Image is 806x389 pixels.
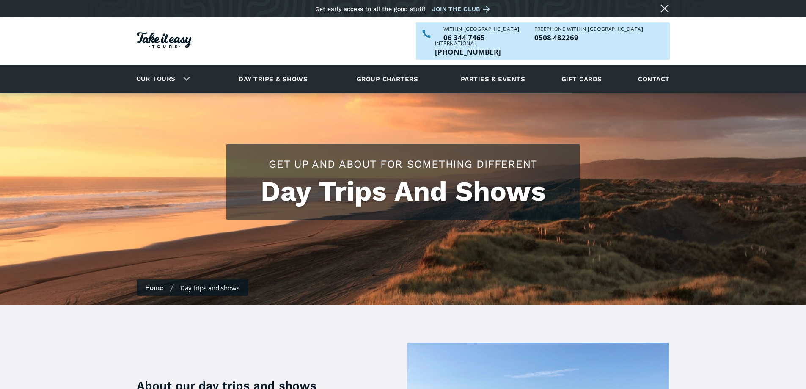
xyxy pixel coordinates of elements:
div: Freephone WITHIN [GEOGRAPHIC_DATA] [534,27,643,32]
a: Home [145,283,163,292]
div: International [435,41,501,46]
div: WITHIN [GEOGRAPHIC_DATA] [443,27,520,32]
a: Call us freephone within NZ on 0508482269 [534,34,643,41]
nav: Breadcrumbs [137,279,248,296]
a: Group charters [346,67,429,91]
a: Contact [634,67,674,91]
a: Join the club [432,4,493,14]
a: Day trips & shows [228,67,318,91]
p: 0508 482269 [534,34,643,41]
p: 06 344 7465 [443,34,520,41]
div: Day trips and shows [180,284,239,292]
div: Get early access to all the good stuff! [315,6,426,12]
h2: Get up and about for something different [235,157,571,171]
p: [PHONE_NUMBER] [435,48,501,55]
a: Homepage [137,28,192,55]
a: Gift cards [557,67,606,91]
a: Call us outside of NZ on +6463447465 [435,48,501,55]
div: Our tours [126,67,197,91]
a: Close message [658,2,671,15]
a: Our tours [130,69,182,89]
a: Parties & events [457,67,529,91]
a: Call us within NZ on 063447465 [443,34,520,41]
h1: Day Trips And Shows [235,176,571,207]
img: Take it easy Tours logo [137,32,192,48]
